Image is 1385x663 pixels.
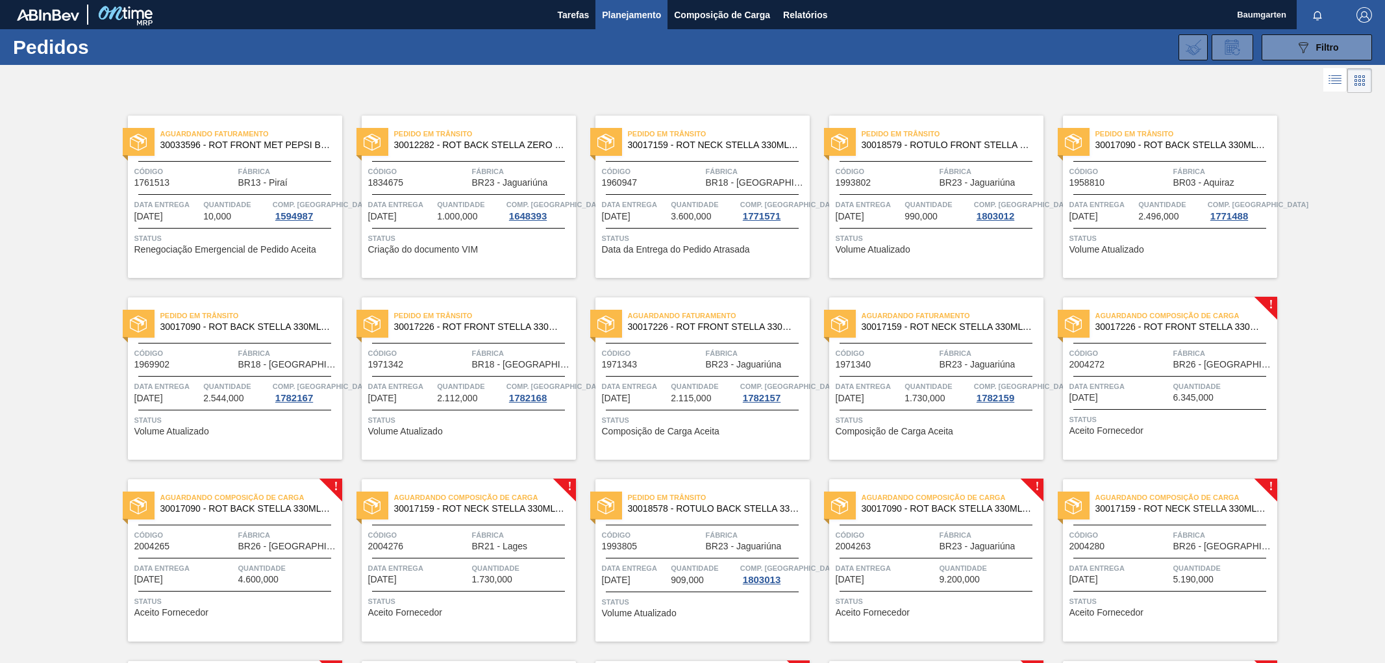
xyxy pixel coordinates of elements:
span: 1960947 [602,178,638,188]
a: statusPedido em Trânsito30017226 - ROT FRONT STELLA 330ML PM20 429Código1971342FábricaBR18 - [GEO... [342,297,576,460]
a: statusPedido em Trânsito30012282 - ROT BACK STELLA ZERO 330ML EXP [GEOGRAPHIC_DATA]Código1834675F... [342,116,576,278]
span: Quantidade [905,198,971,211]
a: Comp. [GEOGRAPHIC_DATA]1782157 [740,380,806,403]
span: 1.730,000 [905,394,945,403]
span: Código [1069,529,1170,542]
span: Status [134,595,339,608]
span: Fábrica [706,529,806,542]
span: Data da Entrega do Pedido Atrasada [602,245,750,255]
span: 2004265 [134,542,170,551]
span: Volume Atualizado [836,245,910,255]
span: 30017159 - ROT NECK STELLA 330ML 429 [394,504,566,514]
img: status [1065,134,1082,151]
span: Status [836,414,1040,427]
a: !statusAguardando Composição de Carga30017159 - ROT NECK STELLA 330ML 429Código2004276FábricaBR21... [342,479,576,642]
a: statusPedido em Trânsito30018578 - ROTULO BACK STELLA 330ML [GEOGRAPHIC_DATA]Código1993805Fábrica... [576,479,810,642]
a: Comp. [GEOGRAPHIC_DATA]1803012 [974,198,1040,221]
span: Criação do documento VIM [368,245,479,255]
span: Código [1069,165,1170,178]
span: Quantidade [203,380,269,393]
span: Status [836,232,1040,245]
span: Quantidade [671,562,737,575]
span: 30017226 - ROT FRONT STELLA 330ML PM20 429 [1095,322,1267,332]
span: 30017159 - ROT NECK STELLA 330ML 429 [862,322,1033,332]
span: BR26 - Uberlândia [1173,360,1274,369]
span: Pedido em Trânsito [628,127,810,140]
div: 1782168 [506,393,549,403]
a: !statusAguardando Composição de Carga30017226 - ROT FRONT STELLA 330ML PM20 429Código2004272Fábri... [1043,297,1277,460]
span: Código [602,165,703,178]
span: Fábrica [940,165,1040,178]
span: Quantidade [1138,198,1204,211]
span: 9.200,000 [940,575,980,584]
span: Aguardando Faturamento [628,309,810,322]
span: 15/08/2025 [602,394,630,403]
span: Data entrega [134,380,201,393]
span: Quantidade [905,380,971,393]
span: 1971343 [602,360,638,369]
a: statusPedido em Trânsito30017090 - ROT BACK STELLA 330ML 429Código1958810FábricaBR03 - AquirazDat... [1043,116,1277,278]
span: Fábrica [472,165,573,178]
img: status [130,316,147,332]
span: Código [602,347,703,360]
a: Comp. [GEOGRAPHIC_DATA]1594987 [273,198,339,221]
span: Status [602,414,806,427]
span: 6.345,000 [1173,393,1214,403]
img: status [831,134,848,151]
div: 1771488 [1208,211,1251,221]
span: 08/08/2025 [134,394,163,403]
span: 22/08/2025 [836,575,864,584]
span: Data entrega [1069,380,1170,393]
span: Código [836,347,936,360]
span: Data entrega [602,380,668,393]
span: Aguardando Composição de Carga [160,491,342,504]
span: 20/08/2025 [368,575,397,584]
span: Status [1069,413,1274,426]
a: statusAguardando Faturamento30017226 - ROT FRONT STELLA 330ML PM20 429Código1971343FábricaBR23 - ... [576,297,810,460]
img: TNhmsLtSVTkK8tSr43FrP2fwEKptu5GPRR3wAAAABJRU5ErkJggg== [17,9,79,21]
span: Quantidade [437,198,503,211]
span: Data entrega [836,380,902,393]
img: status [364,316,381,332]
span: Comp. Carga [974,198,1075,211]
span: Quantidade [437,380,503,393]
div: Solicitação de Revisão de Pedidos [1212,34,1253,60]
span: 2.115,000 [671,394,711,403]
span: Status [1069,232,1274,245]
span: 2004263 [836,542,871,551]
span: 1969902 [134,360,170,369]
span: Status [836,595,1040,608]
a: Comp. [GEOGRAPHIC_DATA]1782168 [506,380,573,403]
span: Data entrega [602,198,668,211]
button: Filtro [1262,34,1372,60]
span: BR03 - Aquiraz [1173,178,1234,188]
img: status [1065,316,1082,332]
span: 1.000,000 [437,212,477,221]
a: !statusAguardando Composição de Carga30017090 - ROT BACK STELLA 330ML 429Código2004263FábricaBR23... [810,479,1043,642]
span: Fábrica [472,529,573,542]
span: 30017226 - ROT FRONT STELLA 330ML PM20 429 [394,322,566,332]
span: 30017090 - ROT BACK STELLA 330ML 429 [1095,140,1267,150]
span: BR23 - Jaguariúna [706,360,782,369]
img: status [1065,497,1082,514]
span: Composição de Carga Aceita [836,427,953,436]
span: Fábrica [1173,529,1274,542]
span: Status [134,232,339,245]
span: Volume Atualizado [368,427,443,436]
div: 1782157 [740,393,783,403]
img: status [364,497,381,514]
span: Aceito Fornecedor [1069,608,1143,618]
div: 1803012 [974,211,1017,221]
span: Aguardando Faturamento [862,309,1043,322]
span: Data entrega [836,198,902,211]
img: status [597,497,614,514]
span: Data entrega [836,562,936,575]
span: Pedido em Trânsito [394,127,576,140]
span: Fábrica [238,529,339,542]
span: Status [134,414,339,427]
div: 1782167 [273,393,316,403]
span: Pedido em Trânsito [628,491,810,504]
span: Pedido em Trânsito [862,127,1043,140]
span: Comp. Carga [506,380,607,393]
span: Fábrica [940,347,1040,360]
